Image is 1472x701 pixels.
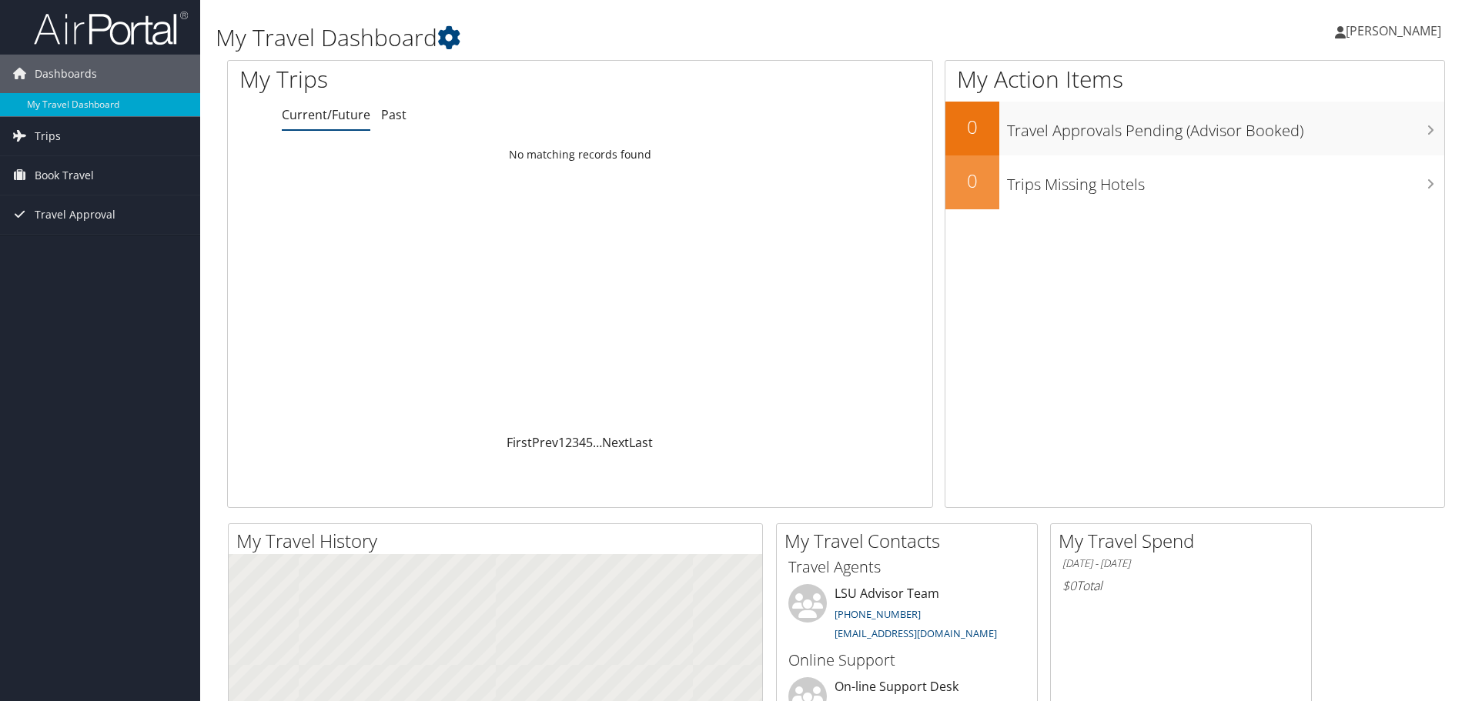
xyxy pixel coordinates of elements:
li: LSU Advisor Team [781,584,1033,647]
h1: My Travel Dashboard [216,22,1043,54]
h2: My Travel Spend [1059,528,1311,554]
h3: Online Support [788,649,1025,671]
a: [EMAIL_ADDRESS][DOMAIN_NAME] [835,626,997,640]
a: 2 [565,434,572,451]
a: Last [629,434,653,451]
h1: My Action Items [945,63,1444,95]
h2: 0 [945,114,999,140]
a: Past [381,106,406,123]
a: First [507,434,532,451]
h6: Total [1062,577,1300,594]
h2: 0 [945,168,999,194]
span: [PERSON_NAME] [1346,22,1441,39]
a: Current/Future [282,106,370,123]
a: Prev [532,434,558,451]
span: $0 [1062,577,1076,594]
span: Dashboards [35,55,97,93]
h3: Travel Approvals Pending (Advisor Booked) [1007,112,1444,142]
td: No matching records found [228,141,932,169]
h3: Trips Missing Hotels [1007,166,1444,195]
a: 1 [558,434,565,451]
a: [PERSON_NAME] [1335,8,1457,54]
a: 0Travel Approvals Pending (Advisor Booked) [945,102,1444,155]
span: Travel Approval [35,195,115,234]
a: 0Trips Missing Hotels [945,155,1444,209]
h2: My Travel History [236,528,762,554]
a: 4 [579,434,586,451]
span: … [593,434,602,451]
h2: My Travel Contacts [785,528,1037,554]
span: Book Travel [35,156,94,195]
a: [PHONE_NUMBER] [835,607,921,621]
img: airportal-logo.png [34,10,188,46]
h6: [DATE] - [DATE] [1062,556,1300,571]
a: Next [602,434,629,451]
a: 5 [586,434,593,451]
span: Trips [35,117,61,155]
h1: My Trips [239,63,627,95]
a: 3 [572,434,579,451]
h3: Travel Agents [788,556,1025,578]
